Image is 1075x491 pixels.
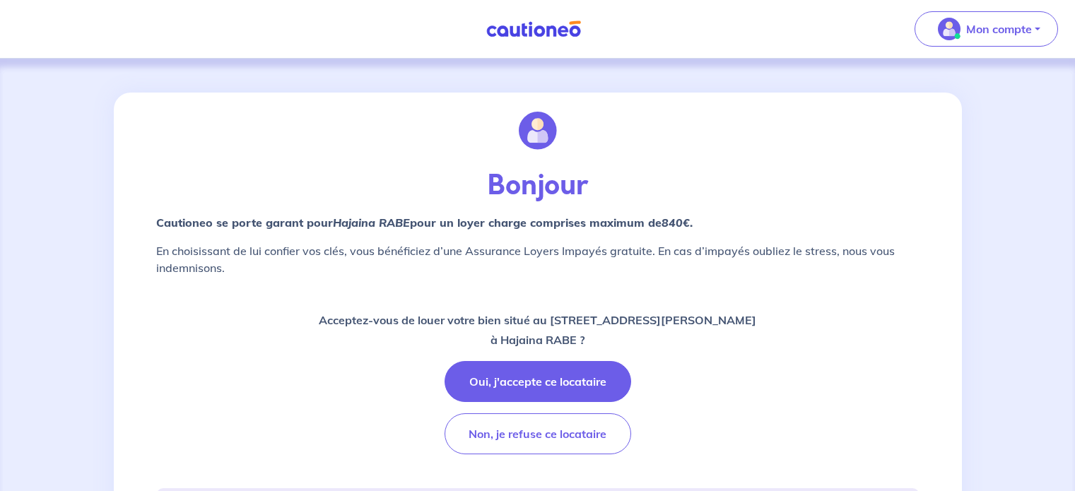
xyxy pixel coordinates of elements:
[445,413,631,454] button: Non, je refuse ce locataire
[915,11,1058,47] button: illu_account_valid_menu.svgMon compte
[319,310,756,350] p: Acceptez-vous de louer votre bien situé au [STREET_ADDRESS][PERSON_NAME] à Hajaina RABE ?
[156,215,693,230] strong: Cautioneo se porte garant pour pour un loyer charge comprises maximum de .
[481,20,587,38] img: Cautioneo
[938,18,961,40] img: illu_account_valid_menu.svg
[156,242,920,276] p: En choisissant de lui confier vos clés, vous bénéficiez d’une Assurance Loyers Impayés gratuite. ...
[156,169,920,203] p: Bonjour
[333,215,410,230] em: Hajaina RABE
[662,215,690,230] em: 840€
[519,112,557,150] img: illu_account.svg
[966,20,1032,37] p: Mon compte
[445,361,631,402] button: Oui, j'accepte ce locataire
